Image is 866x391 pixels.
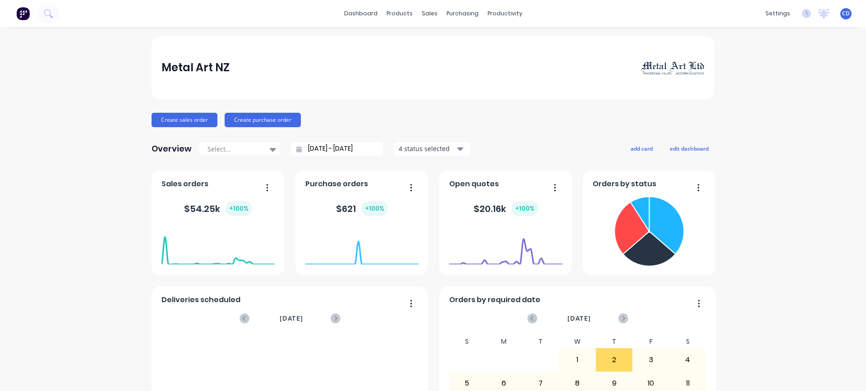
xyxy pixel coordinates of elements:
button: add card [625,143,659,154]
div: F [632,335,669,348]
button: 4 status selected [394,142,470,156]
span: Orders by status [593,179,656,189]
span: Open quotes [449,179,499,189]
span: [DATE] [280,313,303,323]
span: Sales orders [161,179,208,189]
button: Create purchase order [225,113,301,127]
div: Overview [152,140,192,158]
img: Factory [16,7,30,20]
div: 2 [596,349,632,371]
div: S [449,335,486,348]
div: M [485,335,522,348]
a: dashboard [340,7,382,20]
span: [DATE] [567,313,591,323]
div: S [669,335,706,348]
div: settings [761,7,795,20]
div: productivity [483,7,527,20]
span: CD [842,9,850,18]
div: $ 54.25k [184,201,252,216]
div: T [522,335,559,348]
div: + 100 % [511,201,538,216]
div: $ 621 [336,201,388,216]
span: Purchase orders [305,179,368,189]
button: Create sales order [152,113,217,127]
div: 4 status selected [399,144,456,153]
div: + 100 % [226,201,252,216]
div: 4 [670,349,706,371]
span: Deliveries scheduled [161,294,240,305]
div: W [559,335,596,348]
div: 3 [633,349,669,371]
div: purchasing [442,7,483,20]
img: Metal Art NZ [641,60,705,75]
div: products [382,7,417,20]
div: $ 20.16k [474,201,538,216]
div: T [596,335,633,348]
button: edit dashboard [664,143,714,154]
div: + 100 % [361,201,388,216]
div: sales [417,7,442,20]
div: 1 [559,349,595,371]
div: Metal Art NZ [161,59,230,77]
